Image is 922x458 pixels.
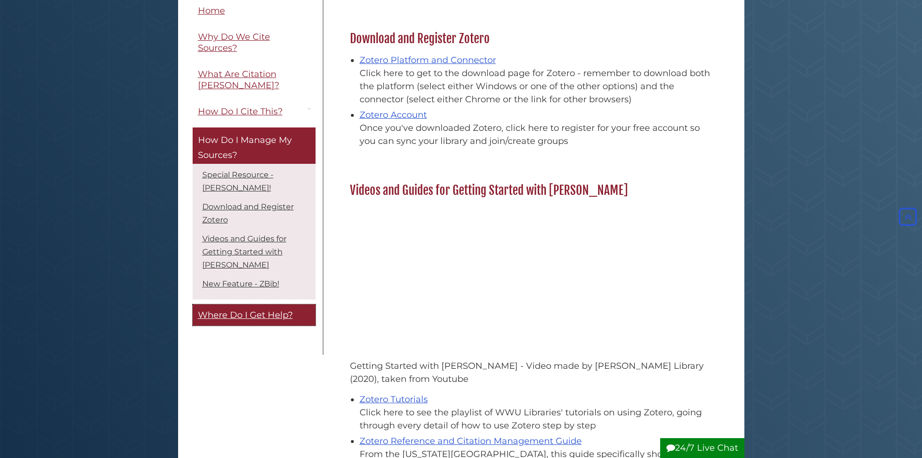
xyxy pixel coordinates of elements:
[198,32,270,54] span: Why Do We Cite Sources?
[360,67,710,106] div: Click here to get to the download page for Zotero - remember to download both the platform (selec...
[360,406,710,432] div: Click here to see the playlist of WWU Libraries' tutorials on using Zotero, going through every d...
[360,394,428,405] a: Zotero Tutorials
[345,183,715,198] h2: Videos and Guides for Getting Started with [PERSON_NAME]
[202,170,273,192] a: Special Resource - [PERSON_NAME]!
[360,436,582,446] a: Zotero Reference and Citation Management Guide
[360,55,496,65] a: Zotero Platform and Connector
[193,64,316,96] a: What Are Citation [PERSON_NAME]?
[198,135,292,161] span: How Do I Manage My Sources?
[350,203,621,356] iframe: YouTube video player
[345,31,715,47] h2: Download and Register Zotero
[193,101,316,123] a: How Do I Cite This?
[198,107,283,117] span: How Do I Cite This?
[193,127,316,164] a: How Do I Manage My Sources?
[198,310,293,320] span: Where Do I Get Help?
[360,110,427,120] a: Zotero Account
[193,27,316,59] a: Why Do We Cite Sources?
[202,279,279,288] a: New Feature - ZBib!
[198,69,279,91] span: What Are Citation [PERSON_NAME]?
[360,122,710,148] div: Once you've downloaded Zotero, click here to register for your free account so you can sync your ...
[660,438,744,458] button: 24/7 Live Chat
[198,5,225,16] span: Home
[202,202,294,224] a: Download and Register Zotero
[193,304,316,326] a: Where Do I Get Help?
[202,234,287,269] a: Videos and Guides for Getting Started with [PERSON_NAME]
[350,360,710,386] p: Getting Started with [PERSON_NAME] - Video made by [PERSON_NAME] Library (2020), taken from Youtube
[896,211,920,222] a: Back to Top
